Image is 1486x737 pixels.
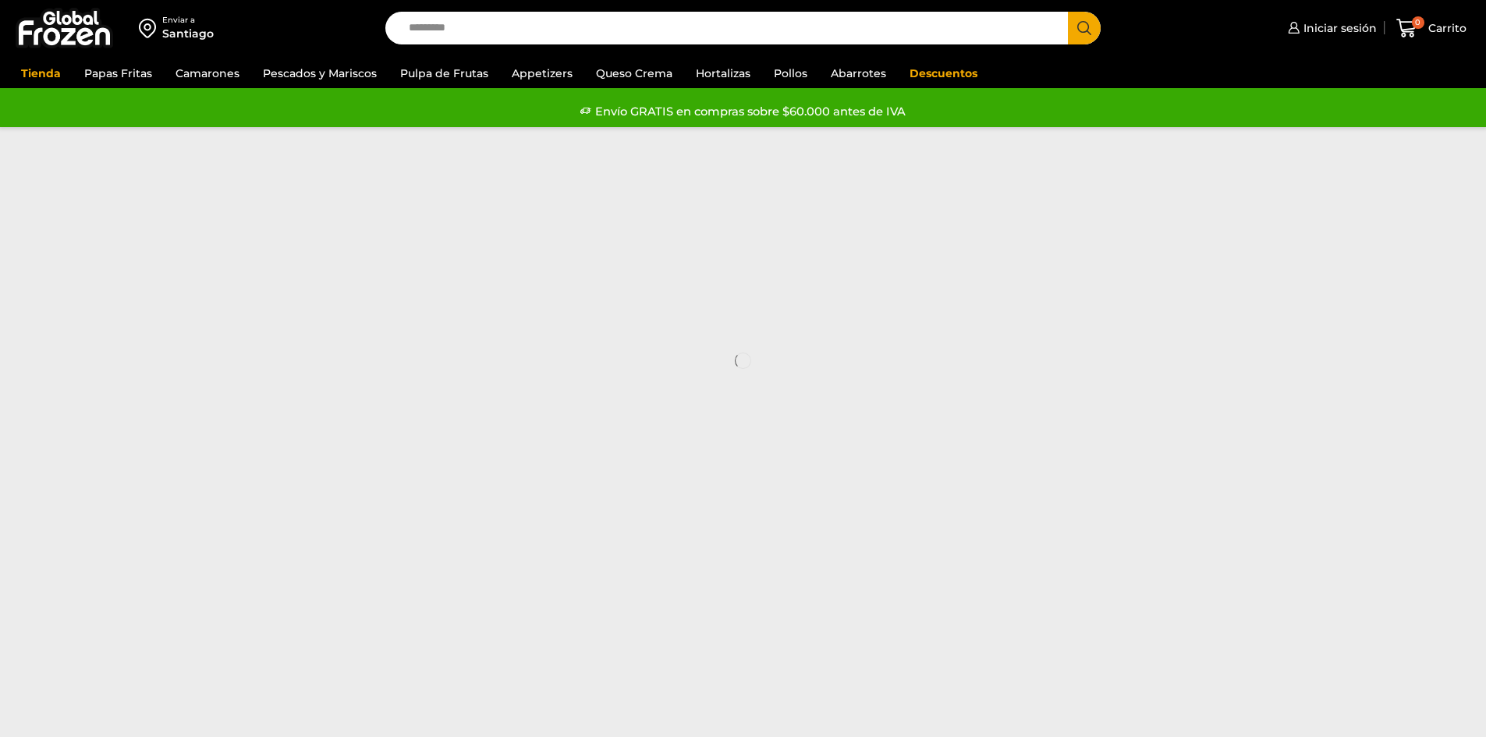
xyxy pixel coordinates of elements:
button: Search button [1068,12,1101,44]
a: Iniciar sesión [1284,12,1377,44]
a: Camarones [168,58,247,88]
span: 0 [1412,16,1424,29]
a: Pulpa de Frutas [392,58,496,88]
a: Tienda [13,58,69,88]
div: Santiago [162,26,214,41]
a: Descuentos [902,58,985,88]
a: Appetizers [504,58,580,88]
a: Abarrotes [823,58,894,88]
a: Papas Fritas [76,58,160,88]
a: Hortalizas [688,58,758,88]
div: Enviar a [162,15,214,26]
a: Pollos [766,58,815,88]
img: address-field-icon.svg [139,15,162,41]
span: Carrito [1424,20,1466,36]
a: 0 Carrito [1392,10,1470,47]
a: Queso Crema [588,58,680,88]
a: Pescados y Mariscos [255,58,385,88]
span: Iniciar sesión [1300,20,1377,36]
